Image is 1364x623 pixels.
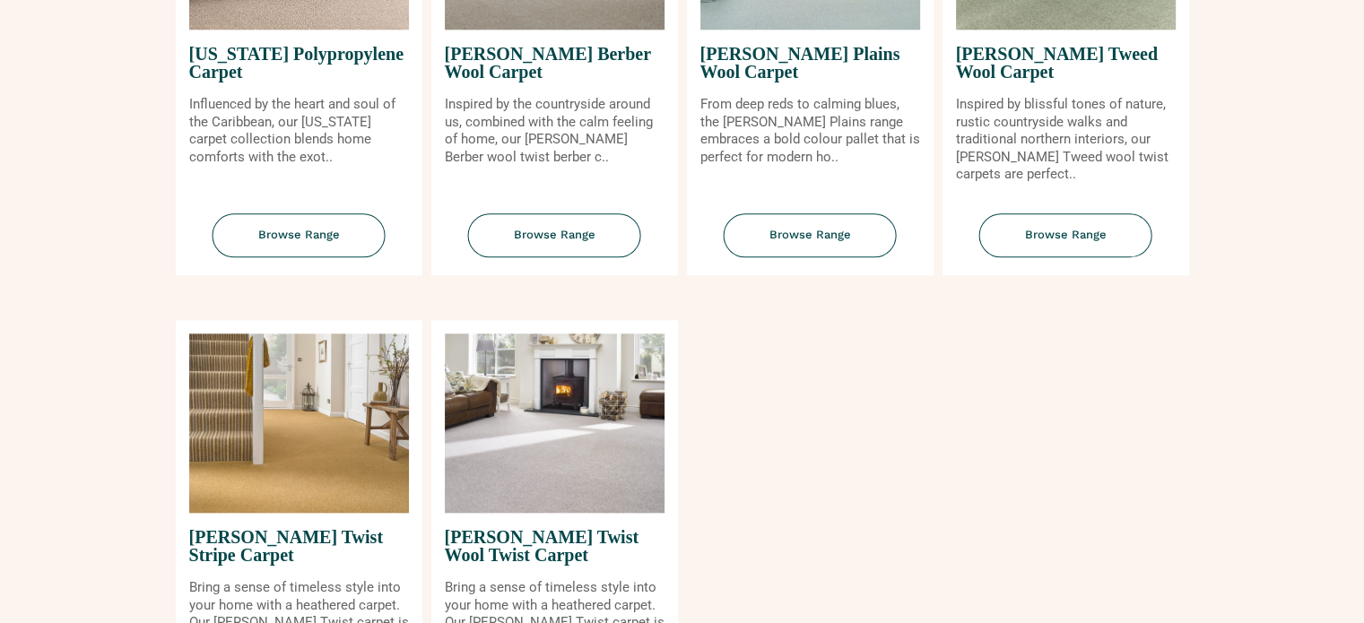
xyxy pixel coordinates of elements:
a: Browse Range [176,213,422,275]
span: [PERSON_NAME] Tweed Wool Carpet [956,30,1176,96]
span: Browse Range [979,213,1152,257]
span: [US_STATE] Polypropylene Carpet [189,30,409,96]
p: From deep reds to calming blues, the [PERSON_NAME] Plains range embraces a bold colour pallet tha... [700,96,920,166]
span: [PERSON_NAME] Plains Wool Carpet [700,30,920,96]
img: Tomkinson Twist Stripe Carpet [189,333,409,513]
p: Influenced by the heart and soul of the Caribbean, our [US_STATE] carpet collection blends home c... [189,96,409,166]
span: Browse Range [468,213,641,257]
img: Tomkinson Twist Wool Twist Carpet [445,333,665,513]
span: Browse Range [724,213,897,257]
span: [PERSON_NAME] Berber Wool Carpet [445,30,665,96]
span: [PERSON_NAME] Twist Wool Twist Carpet [445,513,665,579]
span: Browse Range [213,213,386,257]
p: Inspired by blissful tones of nature, rustic countryside walks and traditional northern interiors... [956,96,1176,184]
a: Browse Range [943,213,1189,275]
p: Inspired by the countryside around us, combined with the calm feeling of home, our [PERSON_NAME] ... [445,96,665,166]
a: Browse Range [431,213,678,275]
span: [PERSON_NAME] Twist Stripe Carpet [189,513,409,579]
a: Browse Range [687,213,934,275]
